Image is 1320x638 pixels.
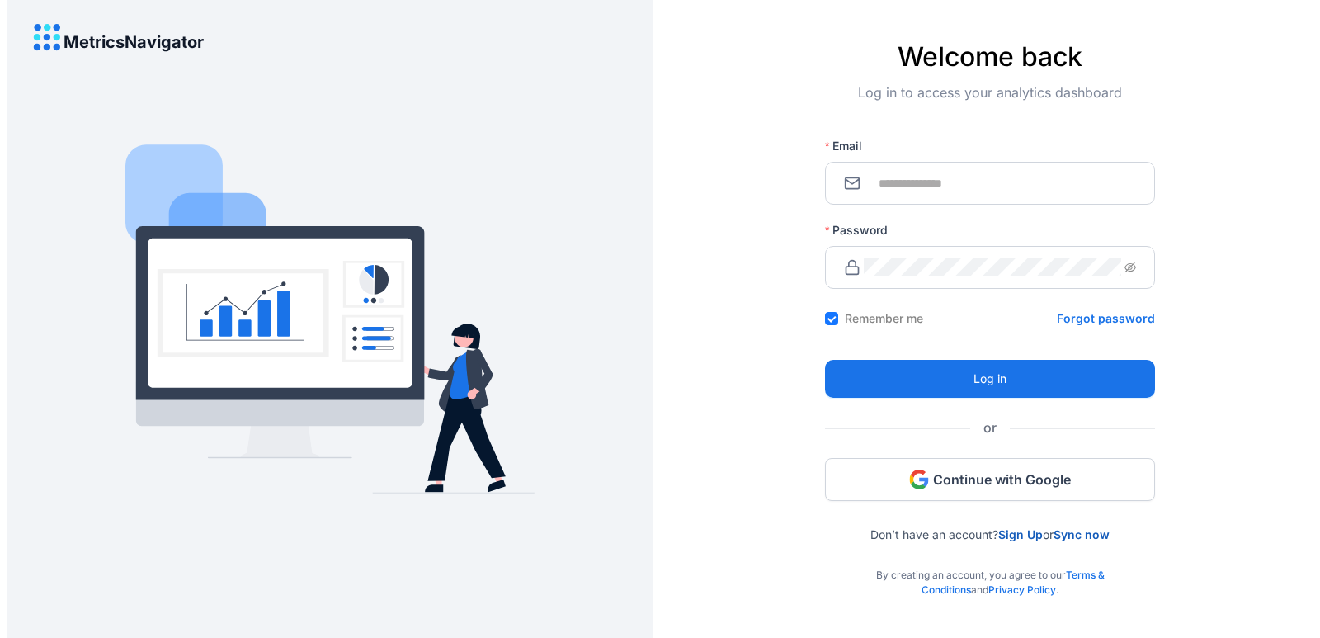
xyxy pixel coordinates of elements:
[825,222,899,239] label: Password
[825,41,1155,73] h4: Welcome back
[825,458,1155,501] button: Continue with Google
[825,501,1155,541] div: Don’t have an account? or
[64,33,204,51] h4: MetricsNavigator
[1057,310,1155,327] a: Forgot password
[825,138,874,154] label: Email
[825,83,1155,129] div: Log in to access your analytics dashboard
[825,360,1155,398] button: Log in
[864,174,1136,192] input: Email
[973,370,1006,388] span: Log in
[825,541,1155,598] div: By creating an account, you agree to our and .
[998,527,1043,541] a: Sign Up
[1124,262,1136,273] span: eye-invisible
[864,258,1121,276] input: Password
[933,470,1071,489] span: Continue with Google
[1054,527,1110,541] a: Sync now
[838,310,930,327] span: Remember me
[970,418,1010,438] span: or
[988,584,1056,596] a: Privacy Policy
